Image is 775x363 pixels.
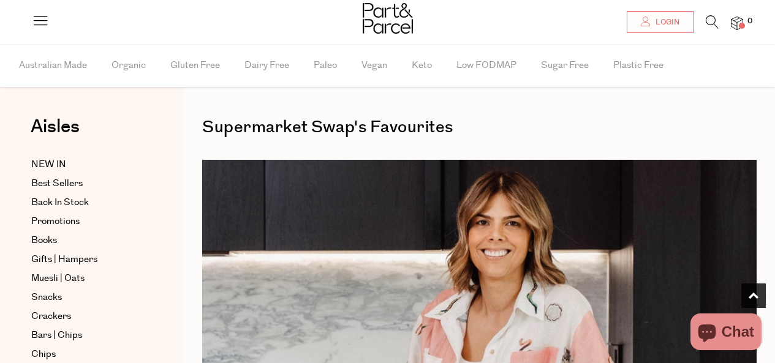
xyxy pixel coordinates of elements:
[31,252,97,267] span: Gifts | Hampers
[31,309,143,324] a: Crackers
[31,233,143,248] a: Books
[31,271,143,286] a: Muesli | Oats
[744,16,755,27] span: 0
[731,17,743,29] a: 0
[31,328,82,343] span: Bars | Chips
[541,44,589,87] span: Sugar Free
[31,176,143,191] a: Best Sellers
[31,309,71,324] span: Crackers
[31,176,83,191] span: Best Sellers
[31,347,56,362] span: Chips
[170,44,220,87] span: Gluten Free
[31,290,62,305] span: Snacks
[363,3,413,34] img: Part&Parcel
[31,214,143,229] a: Promotions
[314,44,337,87] span: Paleo
[31,271,85,286] span: Muesli | Oats
[687,313,765,353] inbox-online-store-chat: Shopify online store chat
[31,195,143,210] a: Back In Stock
[31,157,66,172] span: NEW IN
[19,44,87,87] span: Australian Made
[31,118,80,148] a: Aisles
[31,195,89,210] span: Back In Stock
[31,157,143,172] a: NEW IN
[627,11,694,33] a: Login
[361,44,387,87] span: Vegan
[31,113,80,140] span: Aisles
[456,44,516,87] span: Low FODMAP
[31,252,143,267] a: Gifts | Hampers
[412,44,432,87] span: Keto
[244,44,289,87] span: Dairy Free
[31,290,143,305] a: Snacks
[31,328,143,343] a: Bars | Chips
[112,44,146,87] span: Organic
[31,347,143,362] a: Chips
[31,233,57,248] span: Books
[31,214,80,229] span: Promotions
[613,44,663,87] span: Plastic Free
[652,17,679,28] span: Login
[202,113,757,141] h1: Supermarket Swap's Favourites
